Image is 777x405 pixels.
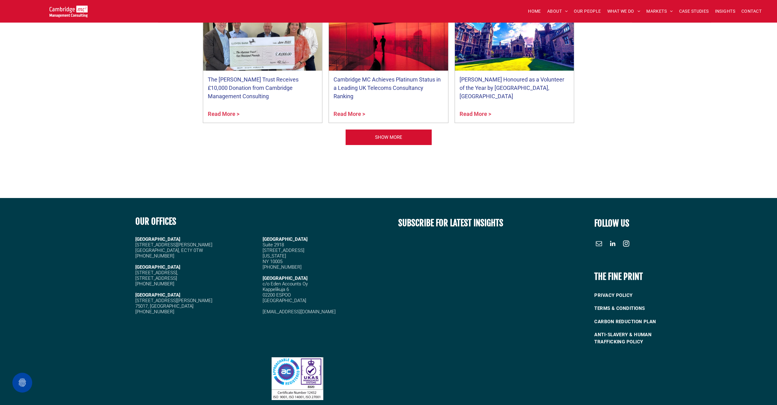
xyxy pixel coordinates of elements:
[594,218,629,229] font: FOLLOW US
[594,289,679,302] a: PRIVACY POLICY
[594,315,679,328] a: CARBON REDUCTION PLAN
[135,281,174,287] span: [PHONE_NUMBER]
[135,242,212,253] span: [STREET_ADDRESS][PERSON_NAME] [GEOGRAPHIC_DATA], EC1Y 0TW
[208,110,318,118] a: Read More >
[329,12,448,71] a: Long curving glass walkway looking out on a city. Image has a deep red tint and high contrast
[334,110,443,118] a: Read More >
[608,239,617,250] a: linkedin
[272,357,324,400] img: Logos for Approachable Registered and UKAS Management Systems. The UKAS logo includes a tick, a c...
[594,239,604,250] a: email
[263,236,308,242] span: [GEOGRAPHIC_DATA]
[203,12,322,71] a: Cambridge MC Falklands team standing with Polly Marsh, CEO of the Ulysses Trust, holding a cheque
[263,264,302,270] span: [PHONE_NUMBER]
[604,7,644,16] a: WHAT WE DO
[345,129,432,145] a: CAREERS | Find out about our careers | Cambridge Management Consulting
[135,275,177,281] span: [STREET_ADDRESS]
[622,239,631,250] a: instagram
[263,281,308,303] span: c/o Eden Accounts Oy Kappelikuja 6 02200 ESPOO [GEOGRAPHIC_DATA]
[263,309,336,315] a: [EMAIL_ADDRESS][DOMAIN_NAME]
[135,236,180,242] strong: [GEOGRAPHIC_DATA]
[135,309,174,315] span: [PHONE_NUMBER]
[544,7,571,16] a: ABOUT
[643,7,676,16] a: MARKETS
[594,271,643,282] b: THE FINE PRINT
[571,7,604,16] a: OUR PEOPLE
[272,358,324,365] a: CAREERS | Find out about our careers | Cambridge Management Consulting
[594,302,679,315] a: TERMS & CONDITIONS
[738,7,765,16] a: CONTACT
[676,7,712,16] a: CASE STUDIES
[208,75,318,100] a: The [PERSON_NAME] Trust Receives £10,000 Donation from Cambridge Management Consulting
[263,248,304,253] span: [STREET_ADDRESS]
[594,328,679,348] a: ANTI-SLAVERY & HUMAN TRAFFICKING POLICY
[135,270,178,275] span: [STREET_ADDRESS],
[135,298,212,303] span: [STREET_ADDRESS][PERSON_NAME]
[135,264,180,270] strong: [GEOGRAPHIC_DATA]
[263,275,308,281] span: [GEOGRAPHIC_DATA]
[455,12,574,71] a: Wide angle photo of Pemrboke College on a sunny day
[135,292,180,298] strong: [GEOGRAPHIC_DATA]
[135,303,194,309] span: 75017, [GEOGRAPHIC_DATA]
[263,253,286,259] span: [US_STATE]
[460,75,570,100] a: [PERSON_NAME] Honoured as a Volunteer of the Year by [GEOGRAPHIC_DATA], [GEOGRAPHIC_DATA]
[263,259,282,264] span: NY 10005
[525,7,544,16] a: HOME
[375,130,402,145] span: SHOW MORE
[50,7,88,13] a: Your Business Transformed | Cambridge Management Consulting
[135,216,176,227] b: OUR OFFICES
[263,242,284,248] span: Suite 2918
[50,6,88,17] img: Go to Homepage
[460,110,570,118] a: Read More >
[334,75,443,100] a: Cambridge MC Achieves Platinum Status in a Leading UK Telecoms Consultancy Ranking
[712,7,738,16] a: INSIGHTS
[135,253,174,259] span: [PHONE_NUMBER]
